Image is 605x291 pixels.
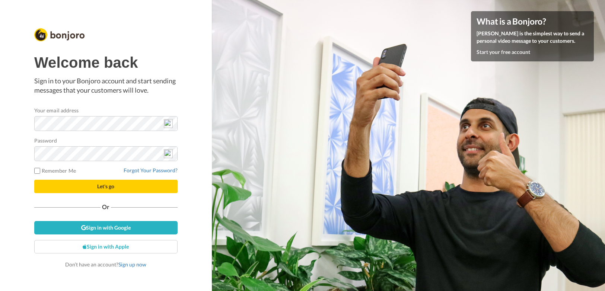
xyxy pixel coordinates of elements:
p: Sign in to your Bonjoro account and start sending messages that your customers will love. [34,76,178,95]
h1: Welcome back [34,54,178,71]
span: Don’t have an account? [65,261,146,268]
label: Remember Me [34,167,76,175]
h4: What is a Bonjoro? [477,17,588,26]
a: Sign in with Apple [34,240,178,253]
a: Start your free account [477,49,530,55]
label: Password [34,137,57,144]
a: Forgot Your Password? [124,167,178,173]
span: Or [101,204,111,210]
a: Sign in with Google [34,221,178,234]
p: [PERSON_NAME] is the simplest way to send a personal video message to your customers. [477,30,588,45]
span: Let's go [97,183,114,189]
a: Sign up now [118,261,146,268]
label: Your email address [34,106,79,114]
input: Remember Me [34,168,40,174]
img: npw-badge-icon.svg [164,119,173,128]
img: npw-badge-icon.svg [164,149,173,158]
button: Let's go [34,180,178,193]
